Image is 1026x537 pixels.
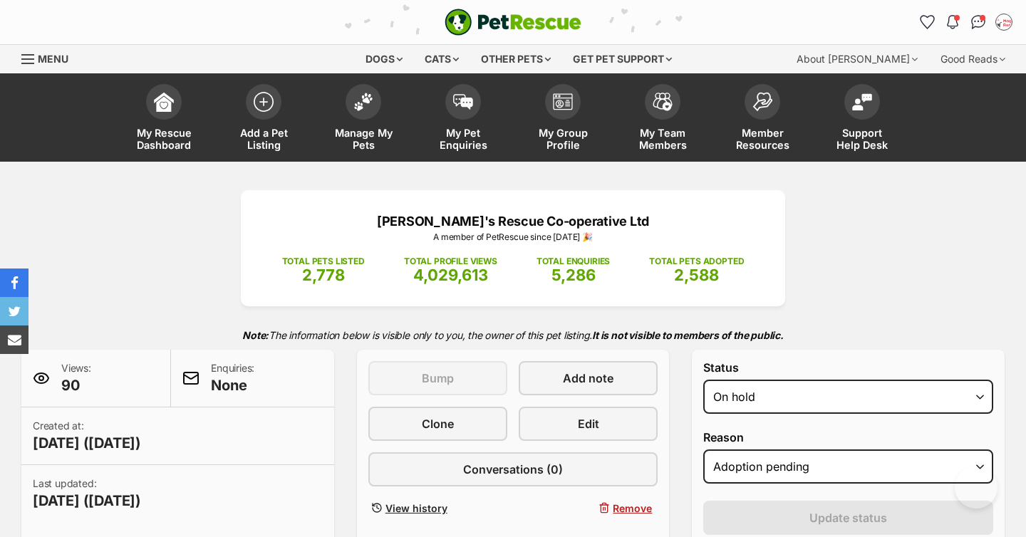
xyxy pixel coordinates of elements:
[537,255,610,268] p: TOTAL ENQUIRIES
[703,431,993,444] label: Reason
[703,501,993,535] button: Update status
[254,92,274,112] img: add-pet-listing-icon-0afa8454b4691262ce3f59096e99ab1cd57d4a30225e0717b998d2c9b9846f56.svg
[631,127,695,151] span: My Team Members
[211,361,254,395] p: Enquiries:
[132,127,196,151] span: My Rescue Dashboard
[445,9,581,36] a: PetRescue
[563,45,682,73] div: Get pet support
[563,370,613,387] span: Add note
[114,77,214,162] a: My Rescue Dashboard
[463,461,563,478] span: Conversations (0)
[649,255,744,268] p: TOTAL PETS ADOPTED
[356,45,413,73] div: Dogs
[993,11,1015,33] button: My account
[214,77,313,162] a: Add a Pet Listing
[211,375,254,395] span: None
[955,466,997,509] iframe: Help Scout Beacon - Open
[232,127,296,151] span: Add a Pet Listing
[997,15,1011,29] img: Lisa Brittain profile pic
[313,77,413,162] a: Manage My Pets
[413,77,513,162] a: My Pet Enquiries
[787,45,928,73] div: About [PERSON_NAME]
[422,415,454,432] span: Clone
[592,329,784,341] strong: It is not visible to members of the public.
[422,370,454,387] span: Bump
[553,93,573,110] img: group-profile-icon-3fa3cf56718a62981997c0bc7e787c4b2cf8bcc04b72c1350f741eb67cf2f40e.svg
[415,45,469,73] div: Cats
[262,231,764,244] p: A member of PetRescue since [DATE] 🎉
[941,11,964,33] button: Notifications
[385,501,447,516] span: View history
[613,501,652,516] span: Remove
[368,452,658,486] a: Conversations (0)
[971,15,986,29] img: chat-41dd97257d64d25036548639549fe6c8038ab92f7586957e7f3b1b290dea8141.svg
[33,476,141,511] p: Last updated:
[368,498,507,518] a: View history
[551,266,596,284] span: 5,286
[368,407,507,441] a: Clone
[752,92,772,111] img: member-resources-icon-8e73f808a243e03378d46382f2149f9095a855e16c252ad45f914b54edf8863c.svg
[61,361,91,395] p: Views:
[302,266,345,284] span: 2,778
[852,93,872,110] img: help-desk-icon-fdf02630f3aa405de69fd3d07c3f3aa587a6932b1a1747fa1d2bba05be0121f9.svg
[154,92,174,112] img: dashboard-icon-eb2f2d2d3e046f16d808141f083e7271f6b2e854fb5c12c21221c1fb7104beca.svg
[368,361,507,395] button: Bump
[730,127,794,151] span: Member Resources
[21,320,1005,350] p: The information below is visible only to you, the owner of this pet listing.
[21,45,78,71] a: Menu
[242,329,269,341] strong: Note:
[61,375,91,395] span: 90
[916,11,1015,33] ul: Account quick links
[916,11,938,33] a: Favourites
[513,77,613,162] a: My Group Profile
[33,433,141,453] span: [DATE] ([DATE])
[809,509,887,526] span: Update status
[353,93,373,111] img: manage-my-pets-icon-02211641906a0b7f246fdf0571729dbe1e7629f14944591b6c1af311fb30b64b.svg
[262,212,764,231] p: [PERSON_NAME]'s Rescue Co-operative Ltd
[413,266,488,284] span: 4,029,613
[812,77,912,162] a: Support Help Desk
[578,415,599,432] span: Edit
[531,127,595,151] span: My Group Profile
[471,45,561,73] div: Other pets
[613,77,712,162] a: My Team Members
[931,45,1015,73] div: Good Reads
[38,53,68,65] span: Menu
[404,255,497,268] p: TOTAL PROFILE VIEWS
[674,266,719,284] span: 2,588
[453,94,473,110] img: pet-enquiries-icon-7e3ad2cf08bfb03b45e93fb7055b45f3efa6380592205ae92323e6603595dc1f.svg
[431,127,495,151] span: My Pet Enquiries
[331,127,395,151] span: Manage My Pets
[445,9,581,36] img: logo-e224e6f780fb5917bec1dbf3a21bbac754714ae5b6737aabdf751b685950b380.svg
[703,361,993,374] label: Status
[653,93,673,111] img: team-members-icon-5396bd8760b3fe7c0b43da4ab00e1e3bb1a5d9ba89233759b79545d2d3fc5d0d.svg
[967,11,990,33] a: Conversations
[282,255,365,268] p: TOTAL PETS LISTED
[519,407,658,441] a: Edit
[33,419,141,453] p: Created at:
[33,491,141,511] span: [DATE] ([DATE])
[519,498,658,518] button: Remove
[947,15,958,29] img: notifications-46538b983faf8c2785f20acdc204bb7945ddae34d4c08c2a6579f10ce5e182be.svg
[830,127,894,151] span: Support Help Desk
[519,361,658,395] a: Add note
[712,77,812,162] a: Member Resources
